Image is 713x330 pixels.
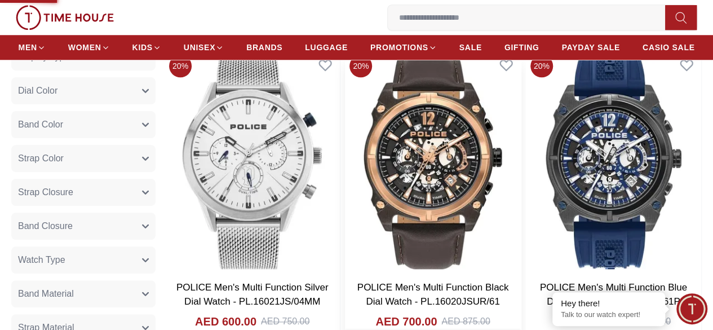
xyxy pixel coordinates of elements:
a: UNISEX [184,37,224,58]
div: AED 875.00 [622,315,671,328]
a: PAYDAY SALE [561,37,619,58]
button: Strap Color [11,145,156,172]
a: PROMOTIONS [370,37,437,58]
h4: AED 600.00 [195,314,256,329]
span: LUGGAGE [305,42,348,53]
span: KIDS [132,42,153,53]
a: SALE [459,37,482,58]
span: Band Closure [18,219,73,233]
a: POLICE Men's Multi Function Black Dial Watch - PL.16020JSUR/61 [357,282,509,307]
span: MEN [19,42,37,53]
span: Band Color [18,118,63,131]
span: 20 % [349,55,372,77]
span: CASIO SALE [643,42,695,53]
span: GIFTING [504,42,539,53]
a: POLICE Men's Multi Function Silver Dial Watch - PL.16021JS/04MM [176,282,329,307]
img: POLICE Men's Multi Function Black Dial Watch - PL.16020JSUR/61 [345,50,520,274]
span: Strap Color [18,152,64,165]
button: Strap Closure [11,179,156,206]
div: AED 750.00 [261,315,309,328]
span: SALE [459,42,482,53]
a: KIDS [132,37,161,58]
a: BRANDS [246,37,282,58]
a: LUGGAGE [305,37,348,58]
button: Band Closure [11,213,156,240]
button: Band Color [11,111,156,138]
a: WOMEN [68,37,110,58]
span: PROMOTIONS [370,42,428,53]
h4: AED 700.00 [375,314,437,329]
span: WOMEN [68,42,101,53]
span: 20 % [169,55,192,77]
a: CASIO SALE [643,37,695,58]
button: Band Material [11,280,156,307]
button: Dial Color [11,77,156,104]
span: Strap Closure [18,186,73,199]
img: POLICE Men's Multi Function Silver Dial Watch - PL.16021JS/04MM [165,50,340,274]
span: 20 % [530,55,553,77]
a: GIFTING [504,37,539,58]
div: AED 875.00 [441,315,490,328]
img: POLICE Men's Multi Function Blue Dial Watch - PL.16020JSU/61P [526,50,701,274]
span: PAYDAY SALE [561,42,619,53]
button: Watch Type [11,247,156,274]
span: UNISEX [184,42,215,53]
a: POLICE Men's Multi Function Blue Dial Watch - PL.16020JSU/61P [540,282,687,307]
span: Dial Color [18,84,57,98]
span: BRANDS [246,42,282,53]
img: ... [16,5,114,30]
div: Chat Widget [676,293,707,324]
p: Talk to our watch expert! [561,310,657,320]
span: Watch Type [18,253,65,267]
a: MEN [19,37,46,58]
div: Hey there! [561,298,657,309]
span: Band Material [18,287,74,301]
